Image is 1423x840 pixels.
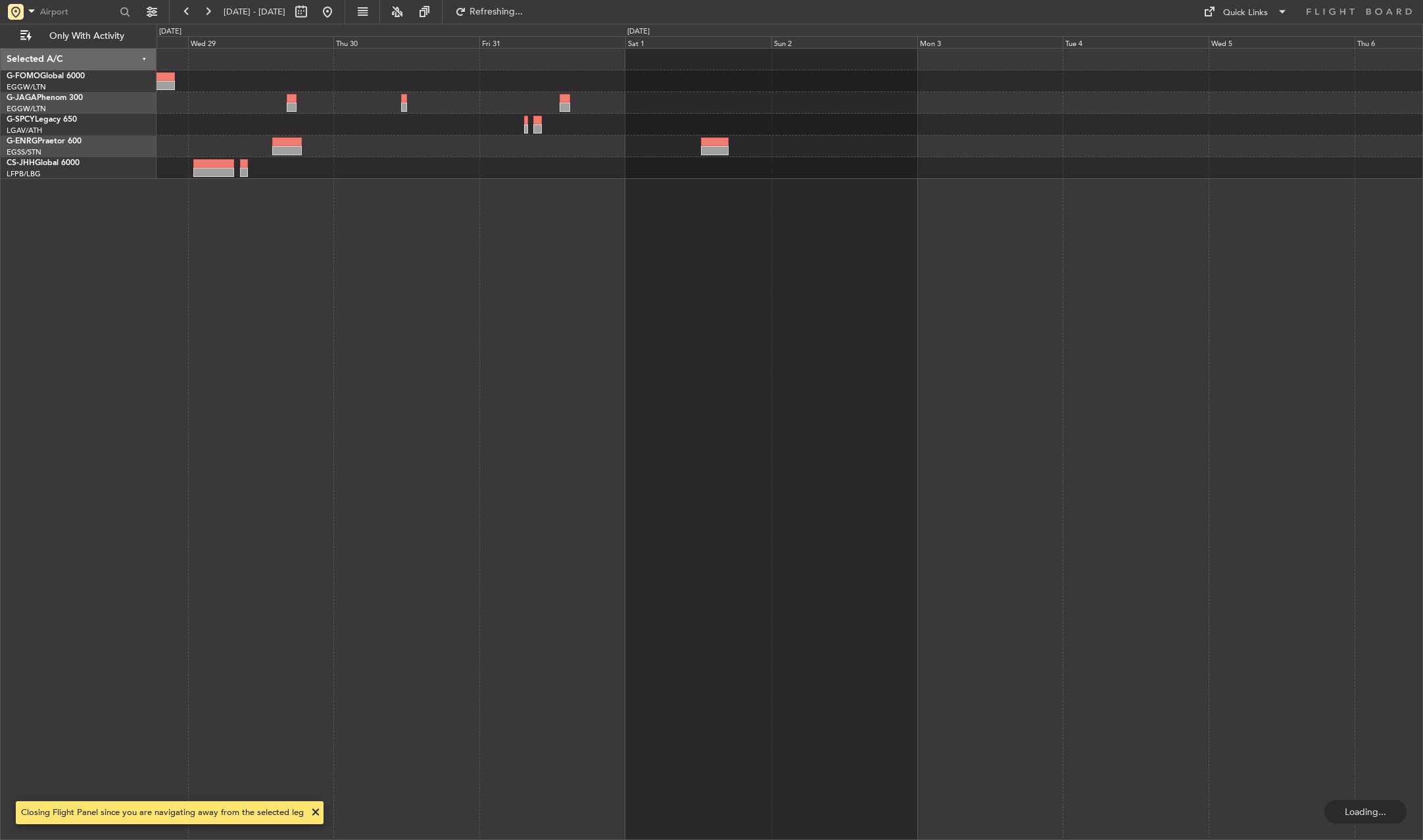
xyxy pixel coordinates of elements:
div: Sun 2 [771,36,917,48]
span: G-JAGA [7,94,37,102]
a: LGAV/ATH [7,126,42,136]
button: Quick Links [1197,1,1294,22]
a: EGGW/LTN [7,104,46,114]
span: CS-JHH [7,159,35,167]
button: Only With Activity [14,26,143,47]
div: Closing Flight Panel since you are navigating away from the selected leg [21,806,304,820]
div: Wed 5 [1209,36,1355,48]
div: Wed 29 [188,36,334,48]
a: CS-JHHGlobal 6000 [7,159,80,167]
a: LFPB/LBG [7,169,41,179]
div: Loading... [1324,800,1407,824]
span: Only With Activity [34,32,139,41]
div: Tue 4 [1063,36,1209,48]
a: G-SPCYLegacy 650 [7,116,77,124]
div: Fri 31 [479,36,625,48]
button: Refreshing... [449,1,528,22]
div: Mon 3 [917,36,1063,48]
div: Thu 30 [333,36,479,48]
span: G-ENRG [7,137,37,145]
div: [DATE] [627,26,650,37]
div: [DATE] [159,26,181,37]
a: G-ENRGPraetor 600 [7,137,82,145]
a: EGGW/LTN [7,82,46,92]
span: [DATE] - [DATE] [224,6,285,18]
div: Sat 1 [625,36,771,48]
div: Quick Links [1223,7,1268,20]
span: Refreshing... [469,7,524,16]
span: G-FOMO [7,72,40,80]
input: Airport [40,2,116,22]
a: G-JAGAPhenom 300 [7,94,83,102]
a: G-FOMOGlobal 6000 [7,72,85,80]
a: EGSS/STN [7,147,41,157]
span: G-SPCY [7,116,35,124]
